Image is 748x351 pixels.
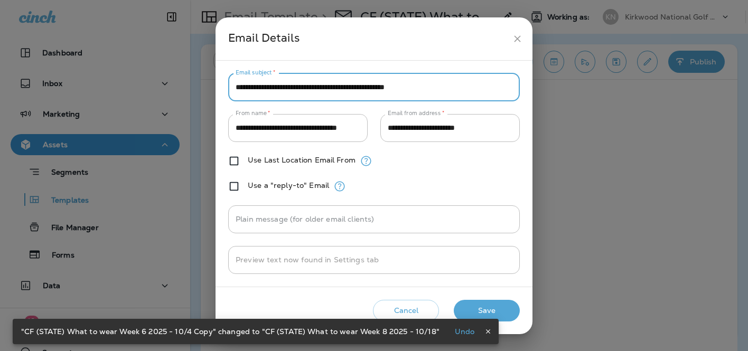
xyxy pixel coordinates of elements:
[454,300,520,321] button: Save
[236,69,276,77] label: Email subject
[228,29,508,49] div: Email Details
[373,300,439,321] button: Cancel
[388,109,444,117] label: Email from address
[508,29,527,49] button: close
[236,109,270,117] label: From name
[455,327,475,336] p: Undo
[248,181,329,189] label: Use a "reply-to" Email
[21,322,440,341] div: "CF (STATE) What to wear Week 6 2025 - 10/4 Copy" changed to "CF (STATE) What to wear Week 8 2025...
[248,156,356,164] label: Use Last Location Email From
